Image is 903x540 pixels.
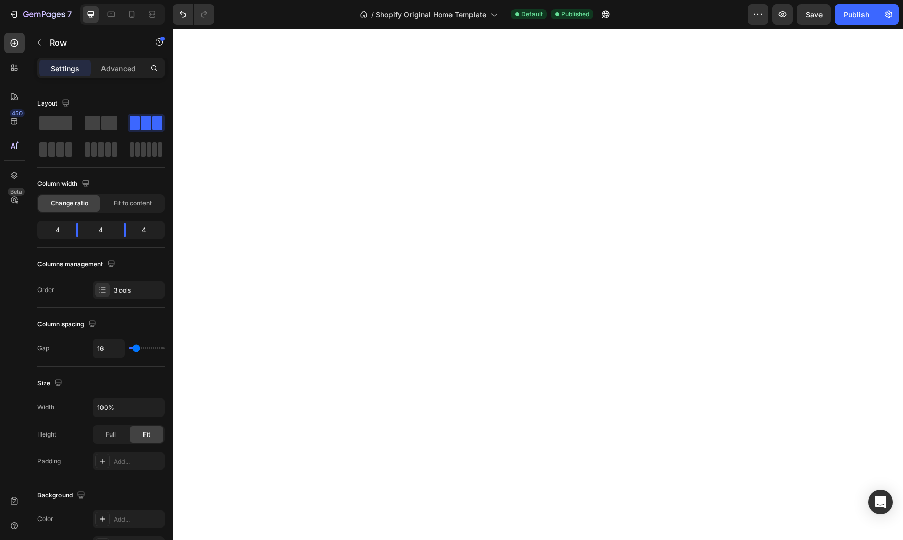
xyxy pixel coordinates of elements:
p: Advanced [101,63,136,74]
span: Default [521,10,543,19]
div: Beta [8,188,25,196]
div: Undo/Redo [173,4,214,25]
div: 4 [134,223,162,237]
button: Save [797,4,831,25]
div: Padding [37,456,61,466]
span: Published [561,10,589,19]
div: 450 [10,109,25,117]
div: Column spacing [37,318,98,331]
p: Row [50,36,137,49]
p: Settings [51,63,79,74]
div: Background [37,489,87,503]
div: Gap [37,344,49,353]
iframe: Design area [173,29,903,540]
div: Columns management [37,258,117,272]
input: Auto [93,339,124,358]
div: Width [37,403,54,412]
span: / [371,9,374,20]
div: Add... [114,515,162,524]
div: Layout [37,97,72,111]
div: Order [37,285,54,295]
div: Open Intercom Messenger [868,490,893,514]
span: Change ratio [51,199,88,208]
span: Shopify Original Home Template [376,9,486,20]
button: 7 [4,4,76,25]
div: Height [37,430,56,439]
div: Add... [114,457,162,466]
span: Save [806,10,823,19]
span: Full [106,430,116,439]
input: Auto [93,398,164,417]
button: Publish [835,4,878,25]
div: Size [37,377,65,390]
div: 4 [87,223,115,237]
div: 4 [39,223,68,237]
span: Fit to content [114,199,152,208]
span: Fit [143,430,150,439]
div: Color [37,514,53,524]
div: 3 cols [114,286,162,295]
div: Column width [37,177,92,191]
p: 7 [67,8,72,20]
div: Publish [844,9,869,20]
